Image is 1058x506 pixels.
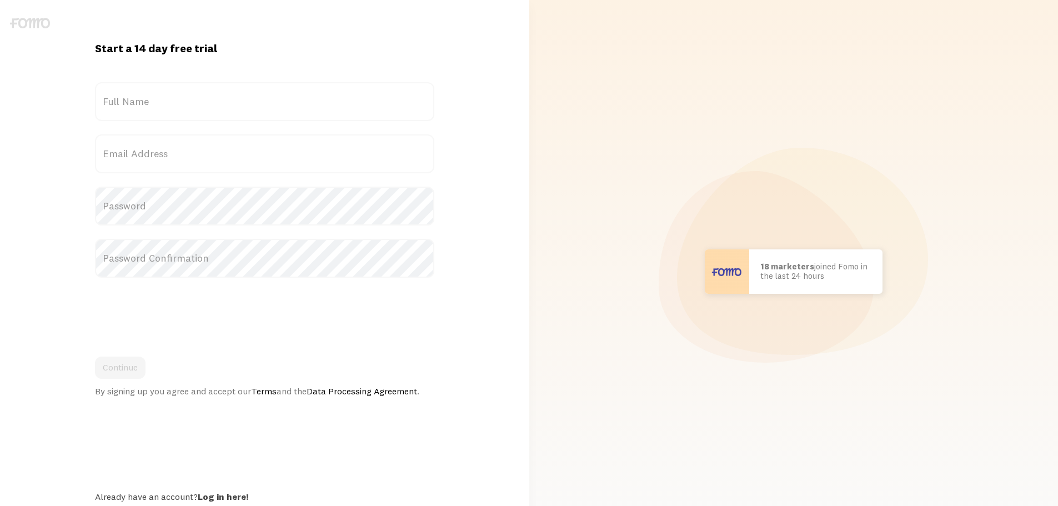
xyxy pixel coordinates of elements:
label: Password Confirmation [95,239,434,278]
b: 18 marketers [760,261,814,272]
p: joined Fomo in the last 24 hours [760,262,871,280]
img: fomo-logo-gray-b99e0e8ada9f9040e2984d0d95b3b12da0074ffd48d1e5cb62ac37fc77b0b268.svg [10,18,50,28]
div: Already have an account? [95,491,434,502]
h1: Start a 14 day free trial [95,41,434,56]
img: User avatar [705,249,749,294]
label: Password [95,187,434,226]
a: Terms [251,385,277,397]
iframe: reCAPTCHA [95,291,264,334]
div: By signing up you agree and accept our and the . [95,385,434,397]
label: Full Name [95,82,434,121]
label: Email Address [95,134,434,173]
a: Log in here! [198,491,248,502]
a: Data Processing Agreement [307,385,417,397]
